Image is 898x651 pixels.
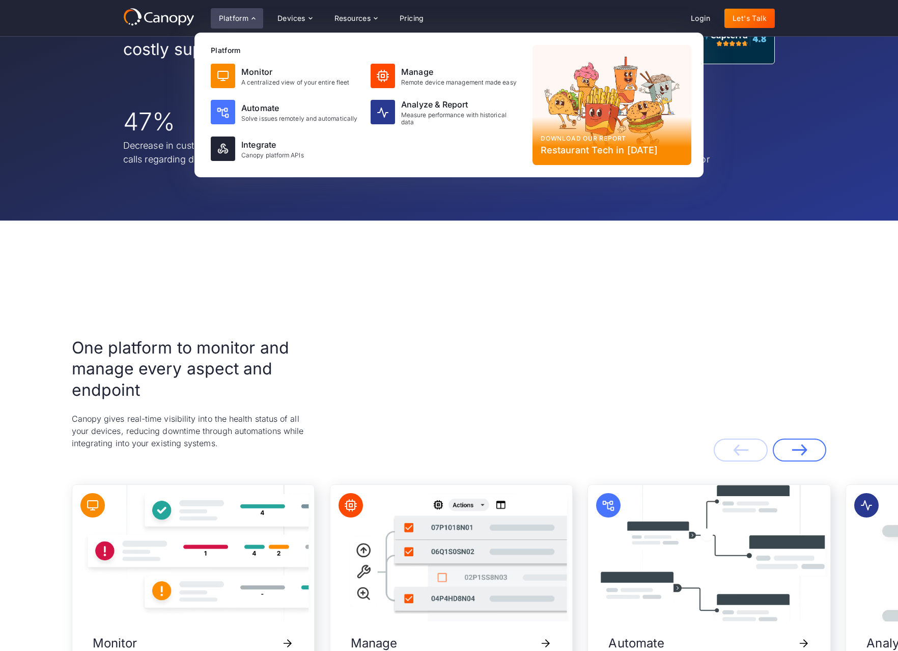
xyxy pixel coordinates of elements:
[277,15,305,22] div: Devices
[207,132,364,165] a: IntegrateCanopy platform APIs
[241,79,349,86] div: A centralized view of your entire fleet
[367,94,524,130] a: Analyze & ReportMeasure performance with historical data
[683,9,718,28] a: Login
[211,8,263,29] div: Platform
[207,94,364,130] a: AutomateSolve issues remotely and automatically
[241,139,304,151] div: Integrate
[532,45,691,165] a: Download our reportRestaurant Tech in [DATE]
[401,98,520,111] div: Analyze & Report
[326,8,385,29] div: Resources
[72,337,316,401] h2: One platform to monitor and manage every aspect and endpoint
[207,60,364,92] a: MonitorA centralized view of your entire fleet
[401,79,517,86] div: Remote device management made easy
[541,143,683,157] div: Restaurant Tech in [DATE]
[269,8,320,29] div: Devices
[391,9,432,28] a: Pricing
[724,9,775,28] a: Let's Talk
[219,15,248,22] div: Platform
[241,115,357,122] div: Solve issues remotely and automatically
[367,60,524,92] a: ManageRemote device management made easy
[773,439,826,462] a: Next slide
[241,102,357,114] div: Automate
[123,139,235,166] div: Decrease in customer calls regarding downtime
[241,66,349,78] div: Monitor
[211,45,524,56] div: Platform
[123,107,235,137] div: 47%
[194,33,704,177] nav: Platform
[334,15,371,22] div: Resources
[401,112,520,126] div: Measure performance with historical data
[241,152,304,159] div: Canopy platform APIs
[541,134,683,143] div: Download our report
[401,66,517,78] div: Manage
[72,413,316,449] p: Canopy gives real-time visibility into the health status of all your devices, reducing downtime t...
